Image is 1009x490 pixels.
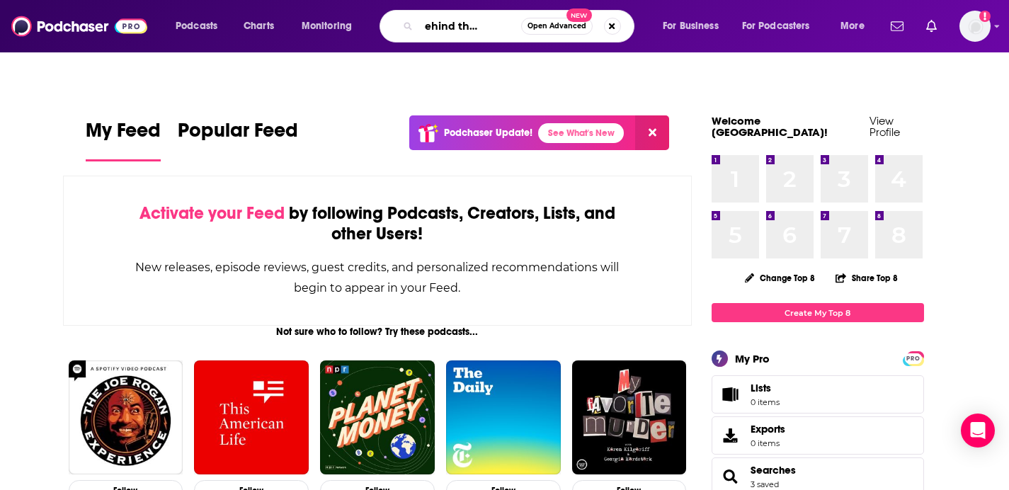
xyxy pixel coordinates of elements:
[566,8,592,22] span: New
[961,414,995,448] div: Open Intercom Messenger
[751,397,780,407] span: 0 items
[320,360,435,475] img: Planet Money
[244,16,274,36] span: Charts
[418,15,521,38] input: Search podcasts, credits, & more...
[86,118,161,151] span: My Feed
[870,114,900,139] a: View Profile
[840,16,865,36] span: More
[751,438,785,448] span: 0 items
[733,15,831,38] button: open menu
[717,384,745,404] span: Lists
[538,123,624,143] a: See What's New
[393,10,648,42] div: Search podcasts, credits, & more...
[751,423,785,435] span: Exports
[920,14,942,38] a: Show notifications dropdown
[572,360,687,475] img: My Favorite Murder with Karen Kilgariff and Georgia Hardstark
[166,15,236,38] button: open menu
[905,353,922,364] span: PRO
[885,14,909,38] a: Show notifications dropdown
[712,303,924,322] a: Create My Top 8
[86,118,161,161] a: My Feed
[178,118,298,151] span: Popular Feed
[979,11,991,22] svg: Add a profile image
[194,360,309,475] img: This American Life
[178,118,298,161] a: Popular Feed
[905,353,922,363] a: PRO
[735,352,770,365] div: My Pro
[751,382,771,394] span: Lists
[959,11,991,42] img: User Profile
[712,114,828,139] a: Welcome [GEOGRAPHIC_DATA]!
[959,11,991,42] button: Show profile menu
[751,479,779,489] a: 3 saved
[446,360,561,475] img: The Daily
[736,269,824,287] button: Change Top 8
[835,264,899,292] button: Share Top 8
[663,16,719,36] span: For Business
[135,203,621,244] div: by following Podcasts, Creators, Lists, and other Users!
[831,15,882,38] button: open menu
[292,15,370,38] button: open menu
[712,375,924,414] a: Lists
[444,127,532,139] p: Podchaser Update!
[176,16,217,36] span: Podcasts
[751,382,780,394] span: Lists
[234,15,283,38] a: Charts
[69,360,183,475] img: The Joe Rogan Experience
[528,23,586,30] span: Open Advanced
[139,203,285,224] span: Activate your Feed
[521,18,593,35] button: Open AdvancedNew
[751,464,796,477] a: Searches
[712,416,924,455] a: Exports
[11,13,147,40] img: Podchaser - Follow, Share and Rate Podcasts
[302,16,352,36] span: Monitoring
[717,467,745,486] a: Searches
[653,15,736,38] button: open menu
[63,326,692,338] div: Not sure who to follow? Try these podcasts...
[717,426,745,445] span: Exports
[135,257,621,298] div: New releases, episode reviews, guest credits, and personalized recommendations will begin to appe...
[742,16,810,36] span: For Podcasters
[959,11,991,42] span: Logged in as dkcsports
